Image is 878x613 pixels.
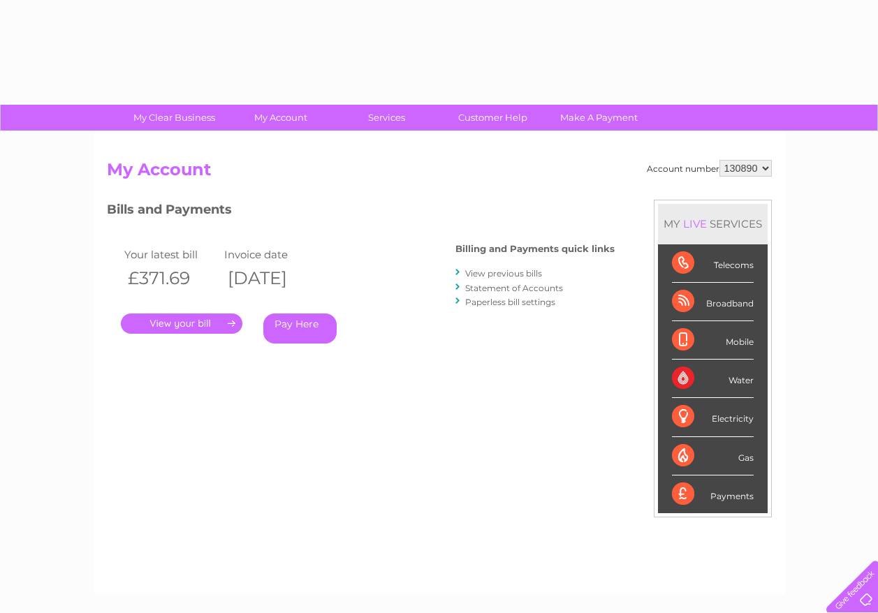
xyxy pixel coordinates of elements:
[672,398,754,436] div: Electricity
[672,244,754,283] div: Telecoms
[329,105,444,131] a: Services
[465,297,555,307] a: Paperless bill settings
[263,313,337,344] a: Pay Here
[121,313,242,334] a: .
[107,200,615,224] h3: Bills and Payments
[121,264,221,293] th: £371.69
[541,105,657,131] a: Make A Payment
[672,321,754,360] div: Mobile
[221,264,321,293] th: [DATE]
[647,160,772,177] div: Account number
[672,437,754,475] div: Gas
[121,245,221,264] td: Your latest bill
[680,217,710,230] div: LIVE
[658,204,768,244] div: MY SERVICES
[221,245,321,264] td: Invoice date
[117,105,232,131] a: My Clear Business
[672,283,754,321] div: Broadband
[455,244,615,254] h4: Billing and Payments quick links
[223,105,338,131] a: My Account
[672,360,754,398] div: Water
[107,160,772,186] h2: My Account
[672,475,754,513] div: Payments
[465,268,542,279] a: View previous bills
[465,283,563,293] a: Statement of Accounts
[435,105,550,131] a: Customer Help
